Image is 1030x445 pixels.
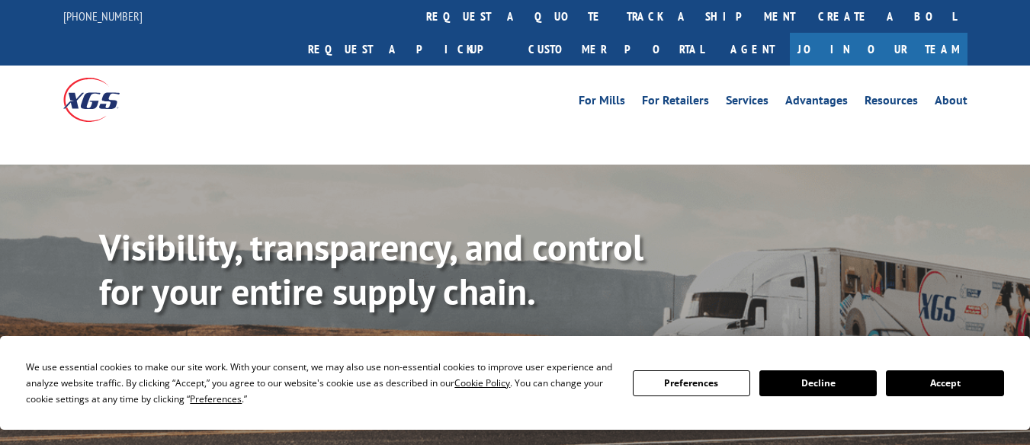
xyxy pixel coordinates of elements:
[190,392,242,405] span: Preferences
[517,33,715,66] a: Customer Portal
[759,370,877,396] button: Decline
[633,370,750,396] button: Preferences
[99,223,643,315] b: Visibility, transparency, and control for your entire supply chain.
[579,94,625,111] a: For Mills
[642,94,709,111] a: For Retailers
[715,33,790,66] a: Agent
[297,33,517,66] a: Request a pickup
[26,359,614,407] div: We use essential cookies to make our site work. With your consent, we may also use non-essential ...
[785,94,848,111] a: Advantages
[726,94,768,111] a: Services
[935,94,967,111] a: About
[886,370,1003,396] button: Accept
[790,33,967,66] a: Join Our Team
[865,94,918,111] a: Resources
[63,8,143,24] a: [PHONE_NUMBER]
[454,376,510,389] span: Cookie Policy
